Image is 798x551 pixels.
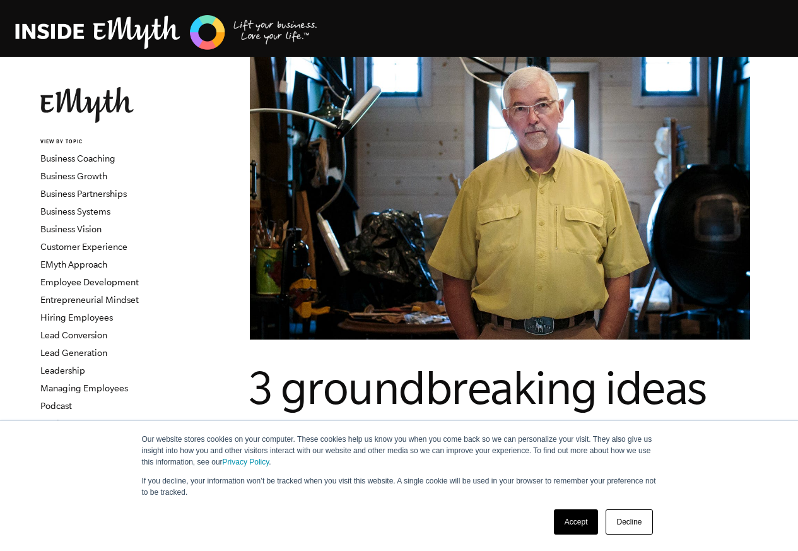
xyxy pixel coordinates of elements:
[40,259,107,270] a: EMyth Approach
[15,13,318,52] img: EMyth Business Coaching
[223,458,269,466] a: Privacy Policy
[40,348,107,358] a: Lead Generation
[40,224,102,234] a: Business Vision
[40,206,110,216] a: Business Systems
[606,509,652,535] a: Decline
[40,171,107,181] a: Business Growth
[40,242,127,252] a: Customer Experience
[40,189,127,199] a: Business Partnerships
[142,475,657,498] p: If you decline, your information won’t be tracked when you visit this website. A single cookie wi...
[554,509,599,535] a: Accept
[40,312,113,323] a: Hiring Employees
[142,434,657,468] p: Our website stores cookies on your computer. These cookies help us know you when you come back so...
[40,295,139,305] a: Entrepreneurial Mindset
[40,401,72,411] a: Podcast
[40,153,115,163] a: Business Coaching
[40,277,139,287] a: Employee Development
[40,365,85,376] a: Leadership
[40,418,108,429] a: Product Strategy
[40,383,128,393] a: Managing Employees
[40,138,192,146] h6: VIEW BY TOPIC
[40,330,107,340] a: Lead Conversion
[248,362,752,469] span: 3 groundbreaking ideas from The E-Myth Revisited
[40,87,134,123] img: EMyth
